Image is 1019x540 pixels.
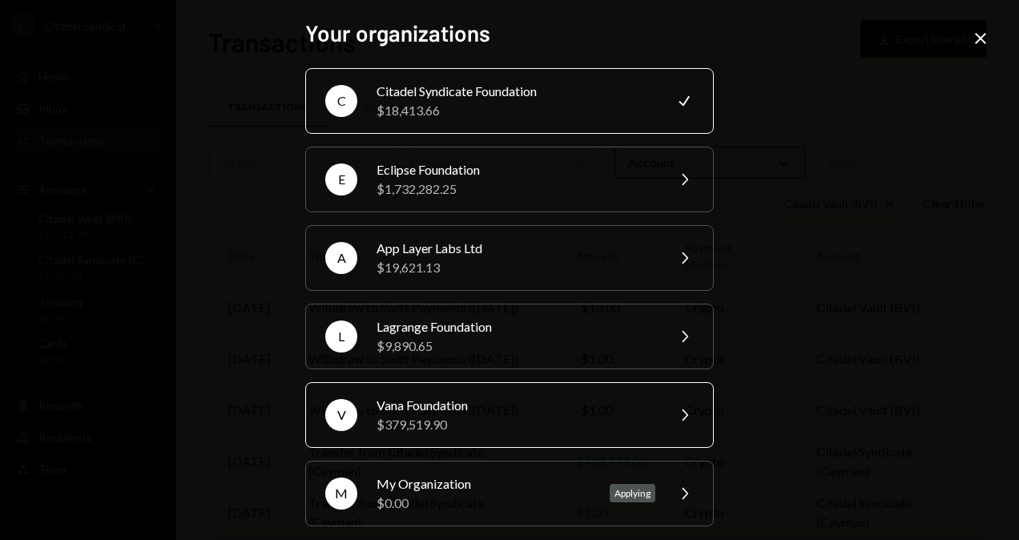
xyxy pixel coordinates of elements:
[305,18,714,49] h2: Your organizations
[377,160,655,179] div: Eclipse Foundation
[305,147,714,212] button: EEclipse Foundation$1,732,282.25
[305,304,714,369] button: LLagrange Foundation$9,890.65
[377,474,590,494] div: My Organization
[325,320,357,353] div: L
[377,101,655,120] div: $18,413.66
[377,179,655,199] div: $1,732,282.25
[305,68,714,134] button: CCitadel Syndicate Foundation$18,413.66
[377,415,655,434] div: $379,519.90
[377,494,590,513] div: $0.00
[305,225,714,291] button: AApp Layer Labs Ltd$19,621.13
[325,163,357,195] div: E
[305,382,714,448] button: VVana Foundation$379,519.90
[377,336,655,356] div: $9,890.65
[377,317,655,336] div: Lagrange Foundation
[325,399,357,431] div: V
[377,258,655,277] div: $19,621.13
[325,478,357,510] div: M
[377,239,655,258] div: App Layer Labs Ltd
[305,461,714,526] button: MMy Organization$0.00Applying
[377,82,655,101] div: Citadel Syndicate Foundation
[325,85,357,117] div: C
[377,396,655,415] div: Vana Foundation
[325,242,357,274] div: A
[610,484,655,502] div: Applying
